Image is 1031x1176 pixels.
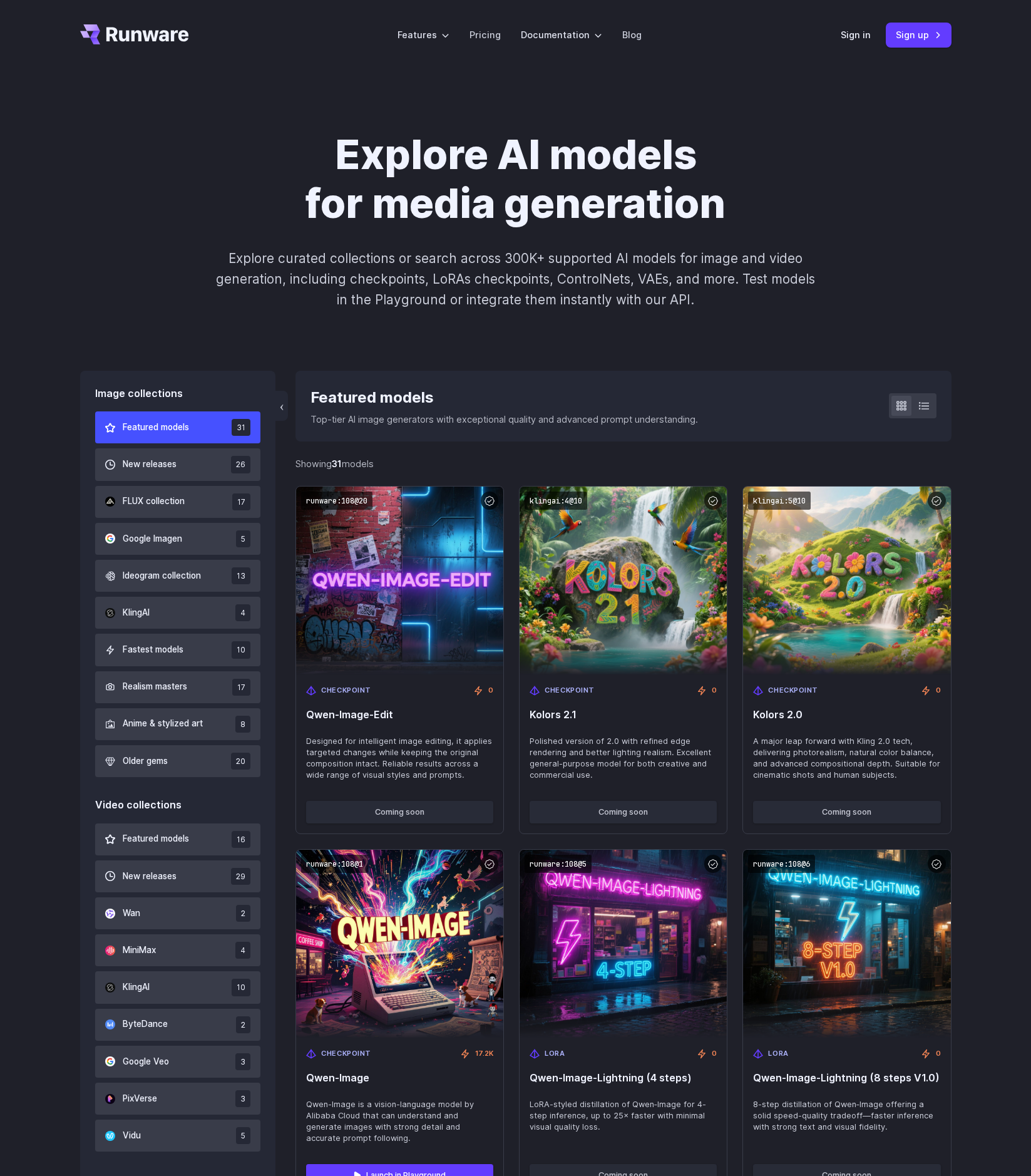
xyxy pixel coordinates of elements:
span: 10 [232,979,250,996]
div: Featured models [310,386,698,410]
button: FLUX collection 17 [95,486,261,518]
button: KlingAI 10 [95,971,261,1003]
div: Image collections [95,386,261,402]
span: New releases [123,870,177,884]
a: Sign up [886,23,951,47]
div: Showing models [295,456,374,471]
span: 8-step distillation of Qwen‑Image offering a solid speed-quality tradeoff—faster inference with s... [753,1099,940,1133]
span: Older gems [123,755,168,768]
p: Top-tier AI image generators with exceptional quality and advanced prompt understanding. [310,412,698,426]
code: klingai:5@10 [748,492,811,510]
button: Google Imagen 5 [95,523,261,555]
img: Qwen-Image [296,850,503,1038]
button: Wan 2 [95,897,261,929]
h1: Explore AI models for media generation [167,130,864,228]
span: Google Veo [123,1055,169,1069]
span: 10 [232,641,250,658]
button: Anime & stylized art 8 [95,708,261,740]
a: Blog [622,28,642,42]
span: Featured models [123,832,189,846]
span: 2 [236,1016,250,1033]
a: Pricing [469,28,501,42]
span: 13 [232,567,250,584]
button: Featured models 16 [95,823,261,855]
span: Vidu [123,1129,141,1143]
span: FLUX collection [123,495,185,508]
span: 5 [236,1127,250,1144]
a: Sign in [841,28,871,42]
span: 29 [231,868,250,885]
span: 0 [936,685,941,696]
span: 0 [936,1048,941,1060]
button: KlingAI 4 [95,597,261,629]
img: Qwen‑Image-Lightning (8 steps V1.0) [743,850,950,1038]
label: Documentation [521,28,602,42]
span: Polished version of 2.0 with refined edge rendering and better lighting realism. Excellent genera... [530,736,717,781]
span: A major leap forward with Kling 2.0 tech, delivering photorealism, natural color balance, and adv... [753,736,940,781]
button: New releases 29 [95,860,261,892]
button: MiniMax 4 [95,934,261,966]
span: 31 [232,419,250,436]
button: Featured models 31 [95,411,261,443]
button: Fastest models 10 [95,634,261,666]
span: Anime & stylized art [123,717,203,731]
span: 2 [236,905,250,922]
code: klingai:4@10 [525,492,587,510]
code: runware:108@20 [301,492,372,510]
span: 26 [231,456,250,473]
span: Designed for intelligent image editing, it applies targeted changes while keeping the original co... [306,736,493,781]
span: 3 [235,1090,250,1107]
strong: 31 [332,458,342,469]
span: 5 [236,530,250,547]
span: Checkpoint [321,685,371,696]
span: 17 [232,679,250,696]
button: Coming soon [530,801,717,823]
button: Realism masters 17 [95,671,261,703]
span: New releases [123,458,177,472]
span: Realism masters [123,680,187,694]
span: Kolors 2.0 [753,709,940,721]
span: Fastest models [123,643,183,657]
span: ByteDance [123,1018,168,1031]
span: Qwen-Image is a vision-language model by Alibaba Cloud that can understand and generate images wi... [306,1099,493,1144]
span: 16 [232,831,250,848]
span: Checkpoint [768,685,818,696]
span: 17 [232,493,250,510]
span: LoRA [768,1048,788,1060]
span: 4 [235,942,250,959]
p: Explore curated collections or search across 300K+ supported AI models for image and video genera... [210,248,820,311]
button: Coming soon [306,801,493,823]
span: 4 [235,604,250,621]
span: 0 [488,685,493,696]
button: Coming soon [753,801,940,823]
span: KlingAI [123,981,150,994]
span: Wan [123,907,140,921]
img: Kolors 2.0 [743,487,950,675]
span: KlingAI [123,606,150,620]
span: 17.2K [475,1048,493,1060]
code: runware:108@1 [301,855,368,873]
span: Featured models [123,421,189,435]
button: ByteDance 2 [95,1009,261,1041]
a: Go to / [80,24,189,44]
img: Kolors 2.1 [520,487,727,675]
span: Kolors 2.1 [530,709,717,721]
code: runware:108@5 [525,855,592,873]
label: Features [398,28,449,42]
span: 0 [712,1048,717,1060]
button: New releases 26 [95,448,261,480]
span: Qwen-Image [306,1072,493,1084]
span: Qwen‑Image‑Edit [306,709,493,721]
span: 0 [712,685,717,696]
span: MiniMax [123,944,156,957]
span: LoRA-styled distillation of Qwen‑Image for 4-step inference, up to 25× faster with minimal visual... [530,1099,717,1133]
span: 20 [231,753,250,770]
span: LoRA [545,1048,565,1060]
span: Checkpoint [321,1048,371,1060]
button: PixVerse 3 [95,1083,261,1115]
button: Older gems 20 [95,745,261,777]
div: Video collections [95,797,261,813]
code: runware:108@6 [748,855,815,873]
span: 3 [235,1053,250,1070]
button: Ideogram collection 13 [95,560,261,592]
